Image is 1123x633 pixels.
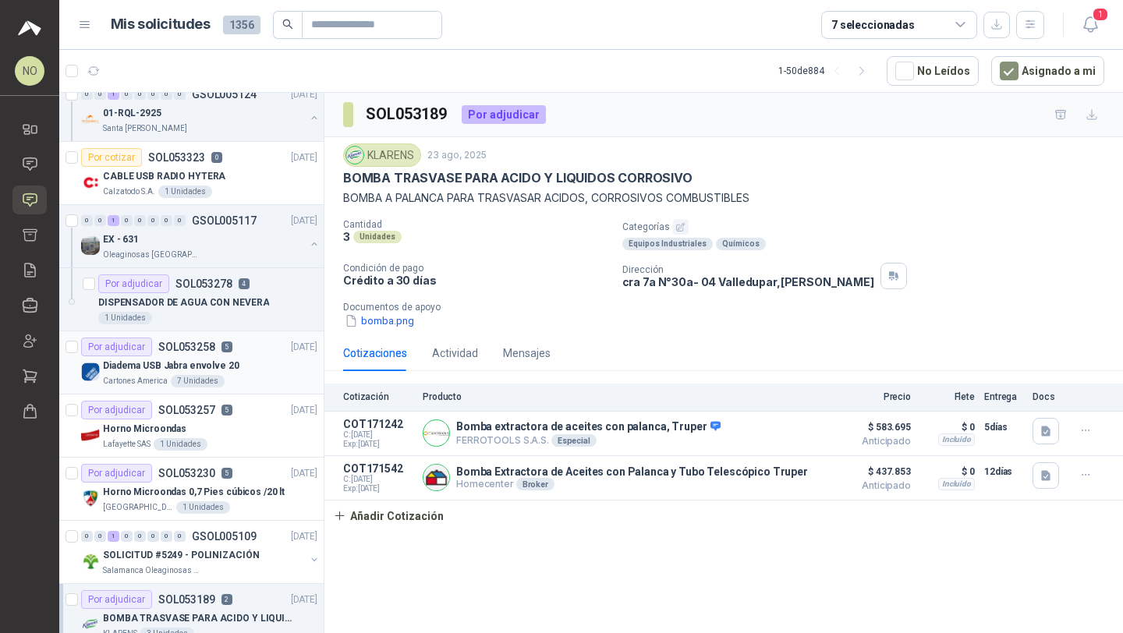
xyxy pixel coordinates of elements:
div: 0 [134,215,146,226]
p: Homecenter [456,478,808,490]
span: Exp: [DATE] [343,484,413,493]
div: 0 [94,89,106,100]
div: 0 [134,89,146,100]
p: [DATE] [291,466,317,481]
p: GSOL005109 [192,531,257,542]
p: Condición de pago [343,263,610,274]
div: 0 [94,215,106,226]
button: No Leídos [887,56,979,86]
p: Categorías [622,219,1117,235]
p: Santa [PERSON_NAME] [103,122,187,135]
div: 1 Unidades [158,186,212,198]
span: Anticipado [833,437,911,446]
div: 0 [161,215,172,226]
div: 0 [174,531,186,542]
div: Por adjudicar [98,274,169,293]
p: Bomba Extractora de Aceites con Palanca y Tubo Telescópico Truper [456,465,808,478]
p: Cartones America [103,375,168,387]
div: 1 [108,89,119,100]
a: Por adjudicarSOL0532575[DATE] Company LogoHorno MicroondasLafayette SAS1 Unidades [59,394,324,458]
p: Horno Microondas 0,7 Pies cúbicos /20 lt [103,485,285,500]
p: 12 días [984,462,1023,481]
div: 0 [121,531,133,542]
p: Entrega [984,391,1023,402]
p: 23 ago, 2025 [427,148,487,163]
div: Por cotizar [81,148,142,167]
div: NO [15,56,44,86]
p: 3 [343,230,350,243]
h3: SOL053189 [366,102,449,126]
p: Horno Microondas [103,422,186,437]
img: Logo peakr [18,19,41,37]
p: BOMBA TRASVASE PARA ACIDO Y LIQUIDOS CORROSIVO [343,170,693,186]
img: Company Logo [81,362,100,381]
a: Por adjudicarSOL0532784DISPENSADOR DE AGUA CON NEVERA1 Unidades [59,268,324,331]
p: SOL053278 [175,278,232,289]
p: GSOL005117 [192,215,257,226]
div: Especial [551,434,597,447]
div: KLARENS [343,143,421,167]
p: SOL053189 [158,594,215,605]
div: 7 seleccionadas [831,16,915,34]
div: Por adjudicar [81,590,152,609]
p: Calzatodo S.A. [103,186,155,198]
h1: Mis solicitudes [111,13,211,36]
div: Equipos Industriales [622,238,713,250]
p: Producto [423,391,824,402]
button: bomba.png [343,313,416,329]
div: 0 [147,215,159,226]
div: 0 [147,89,159,100]
p: $ 0 [920,462,975,481]
img: Company Logo [423,465,449,490]
p: Dirección [622,264,874,275]
div: Incluido [938,478,975,490]
div: 0 [121,89,133,100]
button: 1 [1076,11,1104,39]
div: 1 Unidades [154,438,207,451]
p: SOL053258 [158,341,215,352]
img: Company Logo [81,173,100,192]
span: 1 [1092,7,1109,22]
img: Company Logo [423,420,449,446]
div: 0 [174,89,186,100]
p: EX - 631 [103,232,139,247]
div: 0 [81,531,93,542]
p: Documentos de apoyo [343,302,1117,313]
p: Crédito a 30 días [343,274,610,287]
div: 0 [161,89,172,100]
div: 1 Unidades [98,312,152,324]
span: 1356 [223,16,260,34]
span: $ 437.853 [833,462,911,481]
img: Company Logo [81,489,100,507]
div: Por adjudicar [462,105,546,124]
div: Cotizaciones [343,345,407,362]
div: Mensajes [503,345,551,362]
a: 0 0 1 0 0 0 0 0 GSOL005109[DATE] Company LogoSOLICITUD #5249 - POLINIZACIÓNSalamanca Oleaginosas SAS [81,527,321,577]
span: Anticipado [833,481,911,490]
div: 7 Unidades [171,375,225,387]
a: Por adjudicarSOL0532305[DATE] Company LogoHorno Microondas 0,7 Pies cúbicos /20 lt[GEOGRAPHIC_DAT... [59,458,324,521]
p: [DATE] [291,340,317,355]
div: 1 [108,215,119,226]
p: SOLICITUD #5249 - POLINIZACIÓN [103,548,259,563]
p: [GEOGRAPHIC_DATA][PERSON_NAME] [103,501,173,514]
div: Actividad [432,345,478,362]
p: Precio [833,391,911,402]
a: Por cotizarSOL0533230[DATE] Company LogoCABLE USB RADIO HYTERACalzatodo S.A.1 Unidades [59,142,324,205]
a: 0 0 1 0 0 0 0 0 GSOL005117[DATE] Company LogoEX - 631Oleaginosas [GEOGRAPHIC_DATA][PERSON_NAME] [81,211,321,261]
div: Por adjudicar [81,338,152,356]
p: Salamanca Oleaginosas SAS [103,564,201,577]
p: Lafayette SAS [103,438,151,451]
p: Diadema USB Jabra envolve 20 [103,359,239,373]
p: cra 7a N°30a- 04 Valledupar , [PERSON_NAME] [622,275,874,288]
p: COT171242 [343,418,413,430]
div: 1 [108,531,119,542]
div: Incluido [938,433,975,446]
a: 0 0 1 0 0 0 0 0 GSOL005124[DATE] Company Logo01-RQL-2925Santa [PERSON_NAME] [81,85,321,135]
img: Company Logo [81,236,100,255]
p: DISPENSADOR DE AGUA CON NEVERA [98,295,269,310]
p: [DATE] [291,150,317,165]
div: 0 [81,215,93,226]
p: Docs [1033,391,1064,402]
p: SOL053257 [158,405,215,416]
